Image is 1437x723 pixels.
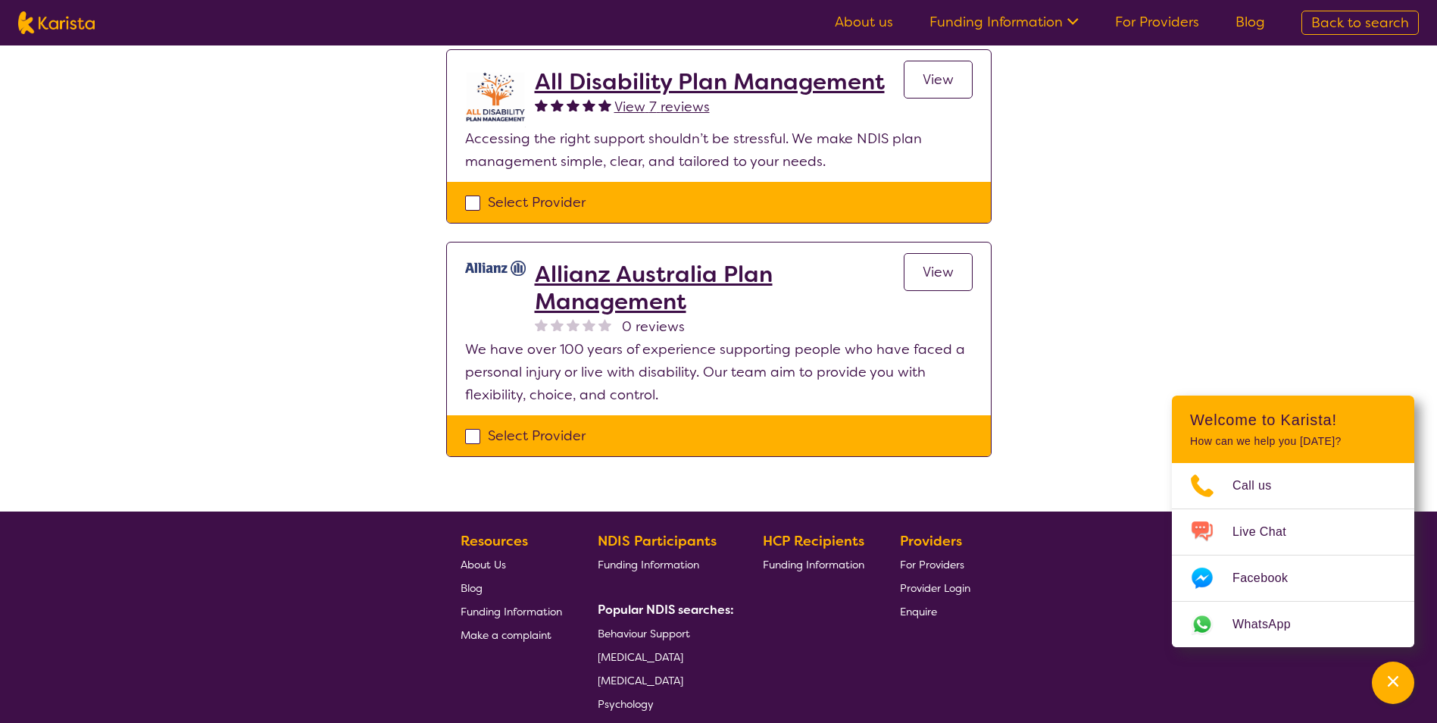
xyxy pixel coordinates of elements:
span: Funding Information [763,558,864,571]
img: Karista logo [18,11,95,34]
a: Provider Login [900,576,970,599]
a: For Providers [900,552,970,576]
span: Funding Information [461,605,562,618]
span: Call us [1232,474,1290,497]
a: Behaviour Support [598,621,728,645]
img: nonereviewstar [535,318,548,331]
span: Psychology [598,697,654,711]
img: fullstar [598,99,611,111]
a: Blog [461,576,562,599]
a: Make a complaint [461,623,562,646]
span: Make a complaint [461,628,551,642]
a: View [904,253,973,291]
span: For Providers [900,558,964,571]
img: fullstar [551,99,564,111]
p: How can we help you [DATE]? [1190,435,1396,448]
span: View [923,70,954,89]
a: Funding Information [929,13,1079,31]
a: Allianz Australia Plan Management [535,261,904,315]
img: nonereviewstar [551,318,564,331]
b: NDIS Participants [598,532,717,550]
a: Web link opens in a new tab. [1172,602,1414,647]
p: Accessing the right support shouldn’t be stressful. We make NDIS plan management simple, clear, a... [465,127,973,173]
a: All Disability Plan Management [535,68,885,95]
b: HCP Recipients [763,532,864,550]
p: We have over 100 years of experience supporting people who have faced a personal injury or live w... [465,338,973,406]
a: View [904,61,973,99]
a: Funding Information [598,552,728,576]
img: rr7gtpqyd7oaeufumguf.jpg [465,261,526,276]
a: About us [835,13,893,31]
img: at5vqv0lot2lggohlylh.jpg [465,68,526,127]
span: Behaviour Support [598,627,690,640]
a: Psychology [598,692,728,715]
h2: Welcome to Karista! [1190,411,1396,429]
a: Funding Information [763,552,864,576]
div: Channel Menu [1172,396,1414,647]
a: For Providers [1115,13,1199,31]
a: [MEDICAL_DATA] [598,668,728,692]
b: Resources [461,532,528,550]
ul: Choose channel [1172,463,1414,647]
span: Enquire [900,605,937,618]
span: 0 reviews [622,315,685,338]
a: Funding Information [461,599,562,623]
span: View [923,263,954,281]
a: View 7 reviews [614,95,710,118]
span: View 7 reviews [614,98,710,116]
span: Provider Login [900,581,970,595]
b: Providers [900,532,962,550]
img: fullstar [583,99,595,111]
a: Back to search [1301,11,1419,35]
a: [MEDICAL_DATA] [598,645,728,668]
span: WhatsApp [1232,613,1309,636]
img: nonereviewstar [567,318,579,331]
img: nonereviewstar [598,318,611,331]
span: Back to search [1311,14,1409,32]
img: fullstar [535,99,548,111]
a: Blog [1236,13,1265,31]
span: Funding Information [598,558,699,571]
span: About Us [461,558,506,571]
b: Popular NDIS searches: [598,602,734,618]
img: fullstar [567,99,579,111]
span: [MEDICAL_DATA] [598,674,683,687]
span: Blog [461,581,483,595]
img: nonereviewstar [583,318,595,331]
span: Facebook [1232,567,1306,590]
a: Enquire [900,599,970,623]
a: About Us [461,552,562,576]
button: Channel Menu [1372,662,1414,704]
span: Live Chat [1232,521,1304,543]
span: [MEDICAL_DATA] [598,650,683,664]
